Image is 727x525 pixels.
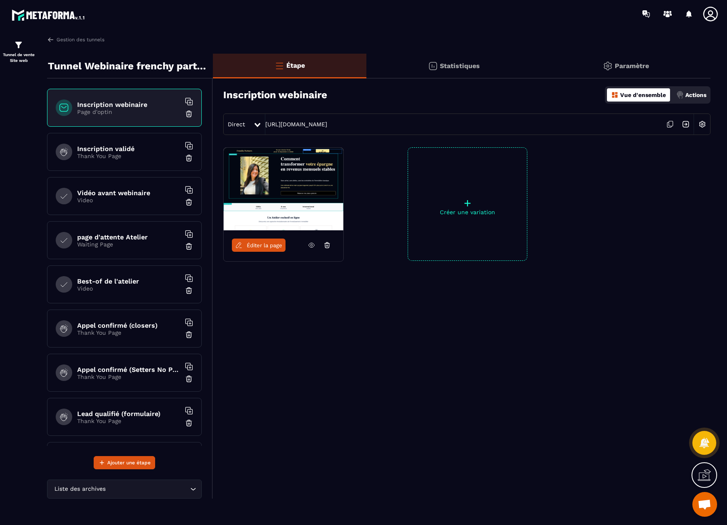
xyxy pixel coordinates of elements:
img: trash [185,419,193,427]
button: Ajouter une étape [94,456,155,469]
span: Ajouter une étape [107,459,151,467]
div: Search for option [47,480,202,499]
p: Tunnel Webinaire frenchy partners [48,58,207,74]
img: actions.d6e523a2.png [676,91,684,99]
img: trash [185,331,193,339]
h6: Lead qualifié (formulaire) [77,410,180,418]
img: trash [185,198,193,206]
p: Tunnel de vente Site web [2,52,35,64]
a: Gestion des tunnels [47,36,104,43]
p: Paramètre [615,62,649,70]
h3: Inscription webinaire [223,89,327,101]
img: setting-w.858f3a88.svg [694,116,710,132]
img: formation [14,40,24,50]
input: Search for option [107,485,188,494]
img: logo [12,7,86,22]
img: trash [185,286,193,295]
img: trash [185,242,193,251]
h6: Appel confirmé (closers) [77,322,180,329]
a: Mở cuộc trò chuyện [692,492,717,517]
img: arrow [47,36,54,43]
p: Page d'optin [77,109,180,115]
img: trash [185,154,193,162]
p: Thank You Page [77,329,180,336]
p: Étape [286,61,305,69]
img: stats.20deebd0.svg [428,61,438,71]
p: Video [77,285,180,292]
p: Video [77,197,180,203]
span: Direct [228,121,245,128]
p: Waiting Page [77,241,180,248]
h6: Appel confirmé (Setters No Pixel/tracking) [77,366,180,374]
span: Éditer la page [247,242,282,248]
p: Actions [685,92,706,98]
img: arrow-next.bcc2205e.svg [678,116,694,132]
a: [URL][DOMAIN_NAME] [265,121,327,128]
p: Statistiques [440,62,480,70]
h6: Inscription webinaire [77,101,180,109]
p: Thank You Page [77,374,180,380]
img: trash [185,110,193,118]
img: image [224,148,343,230]
span: Liste des archives [52,485,107,494]
img: setting-gr.5f69749f.svg [603,61,613,71]
img: trash [185,375,193,383]
p: Créer une variation [408,209,527,215]
p: Thank You Page [77,418,180,424]
h6: page d'attente Atelier [77,233,180,241]
h6: Inscription validé [77,145,180,153]
h6: Best-of de l'atelier [77,277,180,285]
p: + [408,197,527,209]
a: formationformationTunnel de vente Site web [2,34,35,70]
p: Thank You Page [77,153,180,159]
a: Éditer la page [232,239,286,252]
p: Vue d'ensemble [620,92,666,98]
img: dashboard-orange.40269519.svg [611,91,618,99]
h6: Vidéo avant webinaire [77,189,180,197]
img: bars-o.4a397970.svg [274,61,284,71]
